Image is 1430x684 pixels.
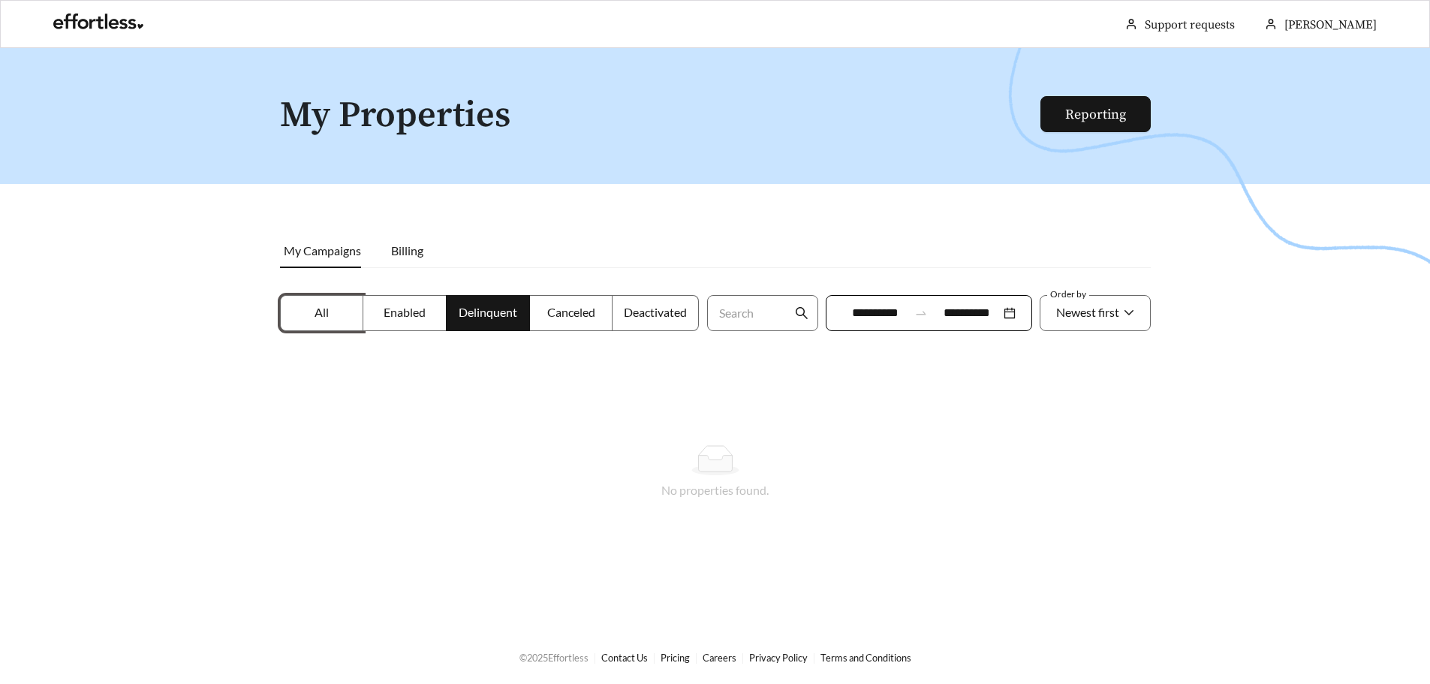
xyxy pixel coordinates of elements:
[298,481,1133,499] div: No properties found.
[1040,96,1151,132] button: Reporting
[1284,17,1377,32] span: [PERSON_NAME]
[624,305,687,319] span: Deactivated
[1056,305,1119,319] span: Newest first
[459,305,517,319] span: Delinquent
[1145,17,1235,32] a: Support requests
[280,96,1042,136] h1: My Properties
[384,305,426,319] span: Enabled
[315,305,329,319] span: All
[547,305,595,319] span: Canceled
[914,306,928,320] span: to
[795,306,808,320] span: search
[284,243,361,258] span: My Campaigns
[1065,106,1126,123] a: Reporting
[914,306,928,320] span: swap-right
[391,243,423,258] span: Billing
